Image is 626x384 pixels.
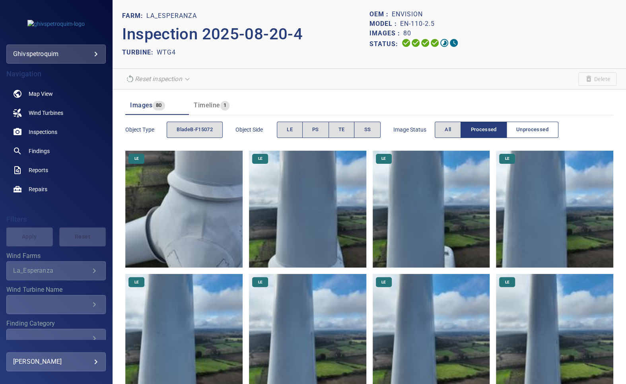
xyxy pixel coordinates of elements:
[13,48,99,60] div: ghivspetroquim
[400,19,435,29] p: EN-110-2.5
[354,122,381,138] button: SS
[122,48,157,57] p: TURBINE:
[393,126,435,134] span: Image Status
[500,156,514,161] span: LE
[6,329,106,348] div: Finding Category
[253,156,267,161] span: LE
[6,45,106,64] div: ghivspetroquim
[122,72,194,86] div: Unable to reset the inspection due to your user permissions
[369,29,403,38] p: Images :
[167,122,223,138] button: bladeB-F15072
[27,20,85,28] img: ghivspetroquim-logo
[461,122,506,138] button: Processed
[6,180,106,199] a: repairs noActive
[470,125,496,134] span: Processed
[167,122,223,138] div: objectType
[369,38,401,50] p: Status:
[13,355,99,368] div: [PERSON_NAME]
[130,279,144,285] span: LE
[338,125,345,134] span: TE
[13,267,89,274] div: La_Esperanza
[122,11,146,21] p: FARM:
[287,125,293,134] span: LE
[6,215,106,223] h4: Filters
[449,38,459,48] svg: Classification 0%
[157,48,176,57] p: WTG4
[6,253,106,259] label: Wind Farms
[29,128,57,136] span: Inspections
[277,122,381,138] div: objectSide
[122,72,194,86] div: Reset inspection
[420,38,430,48] svg: Selecting 100%
[6,320,106,327] label: Finding Category
[578,72,616,86] span: Unable to delete the inspection due to your user permissions
[146,11,197,21] p: La_Esperanza
[430,38,439,48] svg: ML Processing 100%
[377,156,391,161] span: LE
[364,125,371,134] span: SS
[329,122,355,138] button: TE
[403,29,411,38] p: 80
[6,103,106,122] a: windturbines noActive
[377,279,391,285] span: LE
[130,101,152,109] span: Images
[435,122,558,138] div: imageStatus
[135,75,182,83] em: Reset inspection
[369,19,400,29] p: Model :
[29,109,63,117] span: Wind Turbines
[6,261,106,280] div: Wind Farms
[6,142,106,161] a: findings noActive
[435,122,461,138] button: All
[29,166,48,174] span: Reports
[125,126,167,134] span: Object type
[445,125,451,134] span: All
[220,101,229,110] span: 1
[411,38,420,48] svg: Data Formatted 100%
[29,90,53,98] span: Map View
[194,101,220,109] span: Timeline
[235,126,277,134] span: Object Side
[130,156,144,161] span: LE
[506,122,558,138] button: Unprocessed
[302,122,329,138] button: PS
[6,122,106,142] a: inspections noActive
[29,185,47,193] span: Repairs
[277,122,303,138] button: LE
[6,295,106,314] div: Wind Turbine Name
[177,125,213,134] span: bladeB-F15072
[439,38,449,48] svg: Matching 26%
[369,10,392,19] p: OEM :
[312,125,319,134] span: PS
[6,84,106,103] a: map noActive
[6,161,106,180] a: reports noActive
[29,147,50,155] span: Findings
[6,287,106,293] label: Wind Turbine Name
[500,279,514,285] span: LE
[122,22,369,46] p: Inspection 2025-08-20-4
[153,101,165,110] span: 80
[392,10,423,19] p: Envision
[516,125,548,134] span: Unprocessed
[253,279,267,285] span: LE
[401,38,411,48] svg: Uploading 100%
[6,70,106,78] h4: Navigation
